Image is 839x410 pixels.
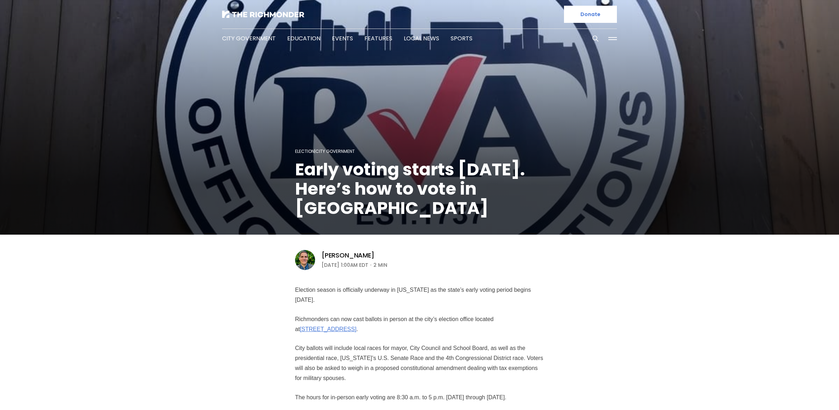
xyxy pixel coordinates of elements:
p: The hours for in-person early voting are 8:30 a.m. to 5 p.m. [DATE] through [DATE]. [295,392,544,402]
h1: Early voting starts [DATE]. Here’s how to vote in [GEOGRAPHIC_DATA] [295,160,544,218]
a: Donate [564,6,617,23]
a: Election [295,148,314,154]
button: Search this site [590,33,601,44]
a: Sports [451,34,472,42]
div: | [295,147,544,156]
a: Events [332,34,353,42]
img: Graham Moomaw [295,250,315,270]
a: [PERSON_NAME] [322,251,374,260]
iframe: portal-trigger [778,375,839,410]
p: Richmonders can now cast ballots in person at the city’s election office located at . [295,314,544,334]
a: City Government [222,34,276,42]
a: [STREET_ADDRESS] [300,326,354,333]
a: Education [287,34,320,42]
a: Local News [404,34,439,42]
a: Features [364,34,392,42]
p: City ballots will include local races for mayor, City Council and School Board, as well as the pr... [295,343,544,383]
a: City Government [315,148,355,154]
img: The Richmonder [222,11,304,18]
time: [DATE] 1:00AM EDT [322,261,368,269]
span: 2 min [373,261,387,269]
p: Election season is officially underway in [US_STATE] as the state’s early voting period begins [D... [295,285,544,305]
